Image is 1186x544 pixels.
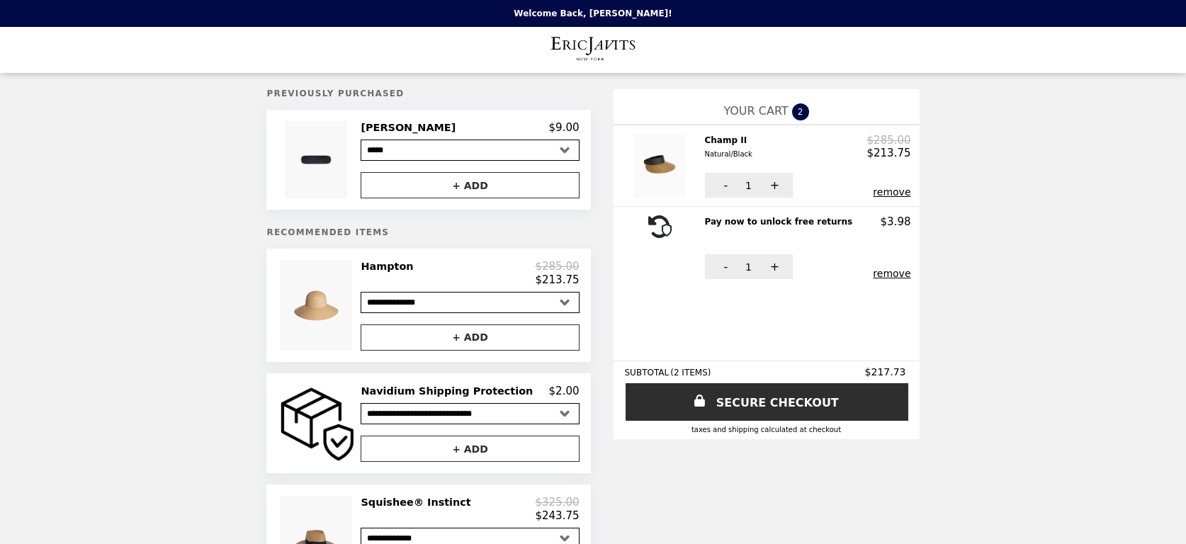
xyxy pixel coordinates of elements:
p: $213.75 [535,273,579,286]
img: Terry Pad [285,121,351,198]
h2: [PERSON_NAME] [361,121,461,134]
img: Pay now to unlock free returns [647,215,676,238]
select: Select a product variant [361,292,579,313]
span: SUBTOTAL [625,368,671,378]
span: $217.73 [865,366,908,378]
h2: Squishee® Instinct [361,496,476,509]
select: Select a product variant [361,403,579,424]
h2: Hampton [361,260,419,273]
p: $3.98 [881,215,911,228]
button: - [705,173,744,198]
img: Hampton [280,260,356,350]
p: $285.00 [535,260,579,273]
p: $9.00 [549,121,580,134]
p: $2.00 [549,385,580,397]
img: Brand Logo [549,35,637,64]
button: + [754,254,793,279]
button: + ADD [361,172,579,198]
button: + ADD [361,436,579,462]
a: SECURE CHECKOUT [626,383,908,421]
h5: Recommended Items [266,227,590,237]
p: Welcome Back, [PERSON_NAME]! [514,8,672,18]
p: $213.75 [866,147,910,159]
button: remove [873,268,910,279]
button: + ADD [361,324,579,351]
span: 1 [745,180,752,191]
span: 2 [792,103,809,120]
button: remove [873,186,910,198]
h2: Navidium Shipping Protection [361,385,538,397]
div: Natural/Black [705,148,752,161]
span: YOUR CART [723,104,788,118]
button: - [705,254,744,279]
img: Navidium Shipping Protection [278,385,358,462]
span: 1 [745,261,752,273]
h5: Previously Purchased [266,89,590,98]
div: Taxes and Shipping calculated at checkout [625,426,908,433]
h2: Champ II [705,134,758,161]
p: $285.00 [866,134,910,147]
img: Champ II [634,134,689,198]
p: $243.75 [535,509,579,522]
button: + [754,173,793,198]
h2: Pay now to unlock free returns [705,215,859,228]
select: Select a product variant [361,140,579,161]
span: ( 2 ITEMS ) [670,368,711,378]
p: $325.00 [535,496,579,509]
